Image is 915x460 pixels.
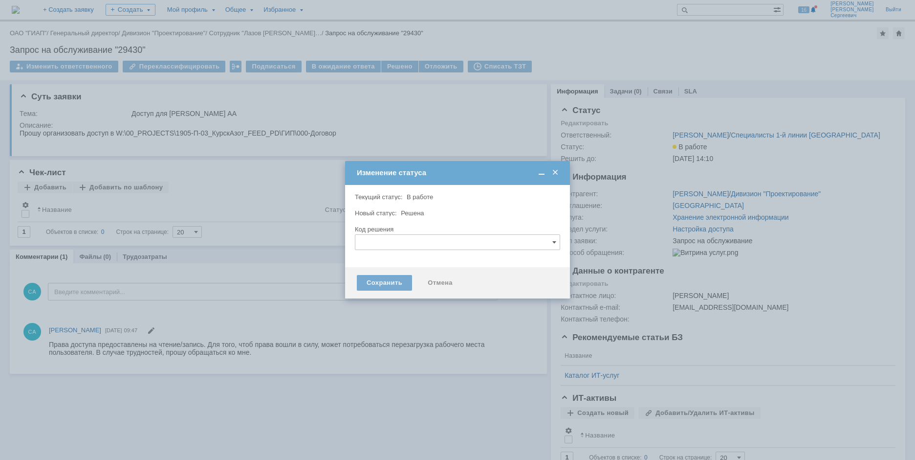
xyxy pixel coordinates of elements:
div: Код решения [355,226,558,232]
label: Новый статус: [355,209,397,217]
label: Текущий статус: [355,193,402,201]
div: Изменение статуса [357,168,560,177]
span: В работе [407,193,433,201]
span: Закрыть [550,168,560,177]
span: Решена [401,209,424,217]
span: Свернуть (Ctrl + M) [537,168,546,177]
